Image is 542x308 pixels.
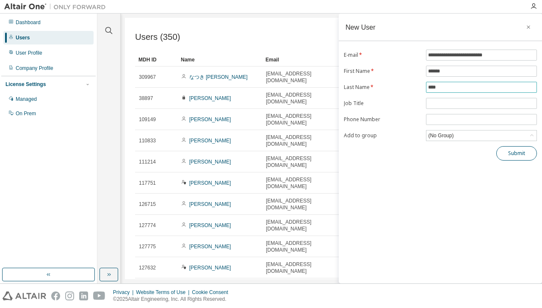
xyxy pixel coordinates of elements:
img: instagram.svg [65,291,74,300]
div: Company Profile [16,65,53,72]
div: Cookie Consent [192,289,233,296]
span: 127775 [139,243,156,250]
span: [EMAIL_ADDRESS][DOMAIN_NAME] [266,240,343,253]
div: Email [265,53,343,67]
label: Phone Number [344,116,421,123]
div: Dashboard [16,19,41,26]
span: 127632 [139,264,156,271]
div: License Settings [6,81,46,88]
span: 38897 [139,95,153,102]
div: Users [16,34,30,41]
span: 111214 [139,158,156,165]
img: youtube.svg [93,291,105,300]
span: [EMAIL_ADDRESS][DOMAIN_NAME] [266,176,343,190]
img: altair_logo.svg [3,291,46,300]
label: E-mail [344,52,421,58]
div: MDH ID [138,53,174,67]
a: [PERSON_NAME] [189,117,231,122]
span: [EMAIL_ADDRESS][DOMAIN_NAME] [266,197,343,211]
span: 127774 [139,222,156,229]
div: Privacy [113,289,136,296]
a: [PERSON_NAME] [189,159,231,165]
div: On Prem [16,110,36,117]
label: First Name [344,68,421,75]
span: 109149 [139,116,156,123]
span: Users (350) [135,32,180,42]
div: New User [346,24,376,31]
div: Website Terms of Use [136,289,192,296]
div: (No Group) [427,131,455,140]
div: User Profile [16,50,42,56]
span: [EMAIL_ADDRESS][DOMAIN_NAME] [266,134,343,147]
div: (No Group) [426,130,536,141]
span: [EMAIL_ADDRESS][DOMAIN_NAME] [266,92,343,105]
img: linkedin.svg [79,291,88,300]
div: Managed [16,96,37,103]
a: [PERSON_NAME] [189,138,231,144]
p: © 2025 Altair Engineering, Inc. All Rights Reserved. [113,296,233,303]
label: Job Title [344,100,421,107]
button: Submit [496,146,537,161]
span: 309967 [139,74,156,80]
span: [EMAIL_ADDRESS][DOMAIN_NAME] [266,70,343,84]
img: facebook.svg [51,291,60,300]
label: Last Name [344,84,421,91]
a: なつき [PERSON_NAME] [189,74,248,80]
span: [EMAIL_ADDRESS][DOMAIN_NAME] [266,261,343,275]
a: [PERSON_NAME] [189,244,231,250]
label: Add to group [344,132,421,139]
a: [PERSON_NAME] [189,265,231,271]
a: [PERSON_NAME] [189,95,231,101]
span: [EMAIL_ADDRESS][DOMAIN_NAME] [266,113,343,126]
a: [PERSON_NAME] [189,201,231,207]
span: 126715 [139,201,156,208]
span: 110833 [139,137,156,144]
span: [EMAIL_ADDRESS][DOMAIN_NAME] [266,155,343,169]
img: Altair One [4,3,110,11]
span: 117751 [139,180,156,186]
span: [EMAIL_ADDRESS][DOMAIN_NAME] [266,219,343,232]
div: Name [181,53,259,67]
a: [PERSON_NAME] [189,180,231,186]
a: [PERSON_NAME] [189,222,231,228]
